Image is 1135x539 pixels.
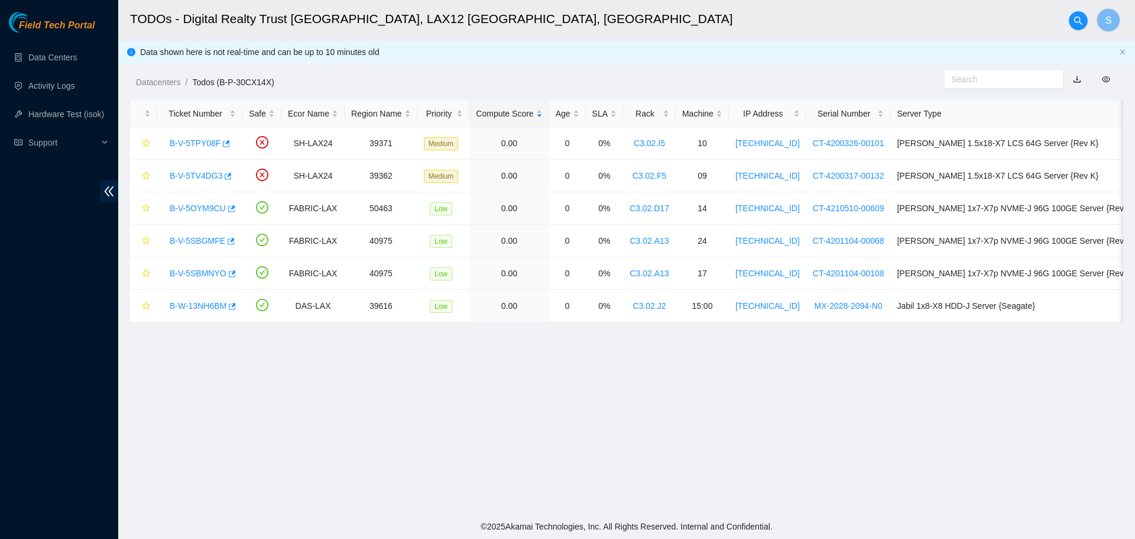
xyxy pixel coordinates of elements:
[281,160,345,192] td: SH-LAX24
[1073,75,1081,84] a: download
[815,301,883,311] a: MX-2028-2094-N0
[735,236,800,246] a: [TECHNICAL_ID]
[735,138,800,148] a: [TECHNICAL_ID]
[170,138,220,148] a: B-V-5TPY08F
[142,204,150,214] span: star
[281,225,345,257] td: FABRIC-LAX
[586,160,623,192] td: 0%
[9,12,60,33] img: Akamai Technologies
[549,160,586,192] td: 0
[19,20,95,31] span: Field Tech Portal
[256,266,268,279] span: check-circle
[735,301,800,311] a: [TECHNICAL_ID]
[137,199,151,218] button: star
[137,166,151,185] button: star
[676,290,729,322] td: 15:00
[345,192,417,225] td: 50463
[185,78,187,87] span: /
[469,160,549,192] td: 0.00
[170,204,226,213] a: B-V-5OYM9CU
[142,237,150,246] span: star
[170,236,225,246] a: B-V-5SBGMFE
[142,172,150,181] span: star
[345,225,417,257] td: 40975
[430,202,452,215] span: Low
[256,136,268,149] span: close-circle
[676,192,729,225] td: 14
[469,257,549,290] td: 0.00
[192,78,274,87] a: Todos (B-P-30CX14X)
[586,225,623,257] td: 0%
[256,169,268,181] span: close-circle
[813,269,884,278] a: CT-4201104-00108
[28,81,75,91] a: Activity Logs
[735,204,800,213] a: [TECHNICAL_ID]
[1102,75,1110,83] span: eye
[676,160,729,192] td: 09
[28,53,77,62] a: Data Centers
[142,139,150,149] span: star
[549,192,586,225] td: 0
[170,269,226,278] a: B-V-5SBMNYO
[813,171,884,180] a: CT-4200317-00132
[813,236,884,246] a: CT-4201104-00068
[28,131,98,154] span: Support
[137,264,151,283] button: star
[633,171,667,180] a: C3.02.F5
[1105,13,1112,28] span: S
[137,296,151,315] button: star
[142,302,150,311] span: star
[424,170,459,183] span: Medium
[136,78,180,87] a: Datacenters
[469,127,549,160] td: 0.00
[345,290,417,322] td: 39616
[142,269,150,279] span: star
[586,290,623,322] td: 0%
[345,257,417,290] td: 40975
[1119,49,1126,56] button: close
[1097,8,1120,32] button: S
[256,201,268,214] span: check-circle
[170,171,222,180] a: B-V-5TV4DG3
[281,257,345,290] td: FABRIC-LAX
[345,160,417,192] td: 39362
[469,192,549,225] td: 0.00
[137,134,151,153] button: star
[14,138,22,147] span: read
[1069,16,1087,25] span: search
[735,269,800,278] a: [TECHNICAL_ID]
[9,21,95,37] a: Akamai TechnologiesField Tech Portal
[586,257,623,290] td: 0%
[586,127,623,160] td: 0%
[1069,11,1088,30] button: search
[633,301,666,311] a: C3.02.J2
[630,204,669,213] a: C3.02.D17
[634,138,665,148] a: C3.02.I5
[28,109,104,119] a: Hardware Test (isok)
[137,231,151,250] button: star
[630,236,669,246] a: C3.02.A13
[281,127,345,160] td: SH-LAX24
[170,301,226,311] a: B-W-13NH6BM
[469,225,549,257] td: 0.00
[1064,70,1090,89] button: download
[676,225,729,257] td: 24
[813,204,884,213] a: CT-4210510-00609
[430,267,452,280] span: Low
[813,138,884,148] a: CT-4200326-00101
[256,234,268,246] span: check-circle
[118,514,1135,539] footer: © 2025 Akamai Technologies, Inc. All Rights Reserved. Internal and Confidential.
[281,192,345,225] td: FABRIC-LAX
[735,171,800,180] a: [TECHNICAL_ID]
[281,290,345,322] td: DAS-LAX
[676,127,729,160] td: 10
[256,299,268,311] span: check-circle
[549,225,586,257] td: 0
[676,257,729,290] td: 17
[469,290,549,322] td: 0.00
[586,192,623,225] td: 0%
[430,235,452,248] span: Low
[345,127,417,160] td: 39371
[549,127,586,160] td: 0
